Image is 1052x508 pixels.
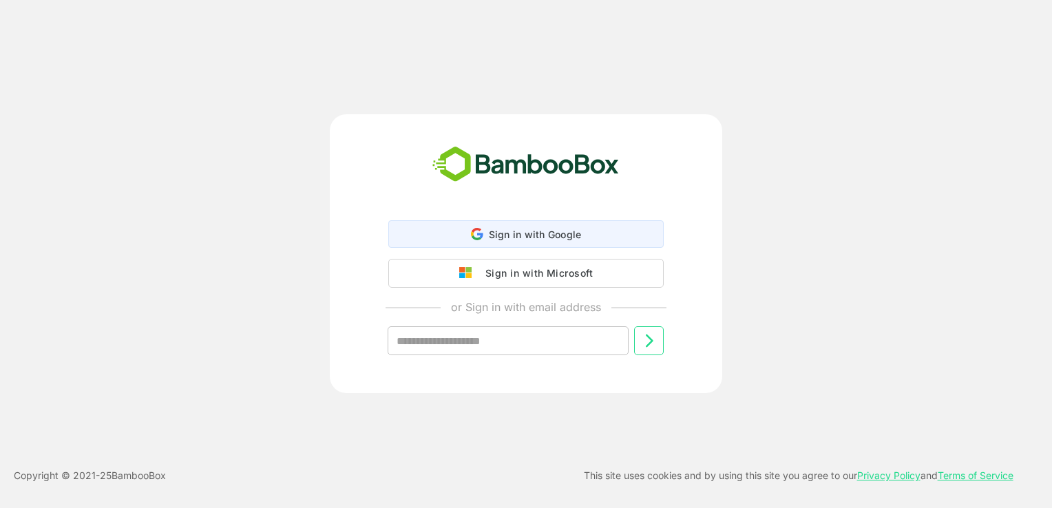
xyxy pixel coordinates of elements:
button: Sign in with Microsoft [388,259,664,288]
a: Privacy Policy [857,469,920,481]
span: Sign in with Google [489,229,582,240]
img: google [459,267,478,279]
p: This site uses cookies and by using this site you agree to our and [584,467,1013,484]
div: Sign in with Microsoft [478,264,593,282]
div: Sign in with Google [388,220,664,248]
img: bamboobox [425,142,627,187]
p: Copyright © 2021- 25 BambooBox [14,467,166,484]
p: or Sign in with email address [451,299,601,315]
a: Terms of Service [938,469,1013,481]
